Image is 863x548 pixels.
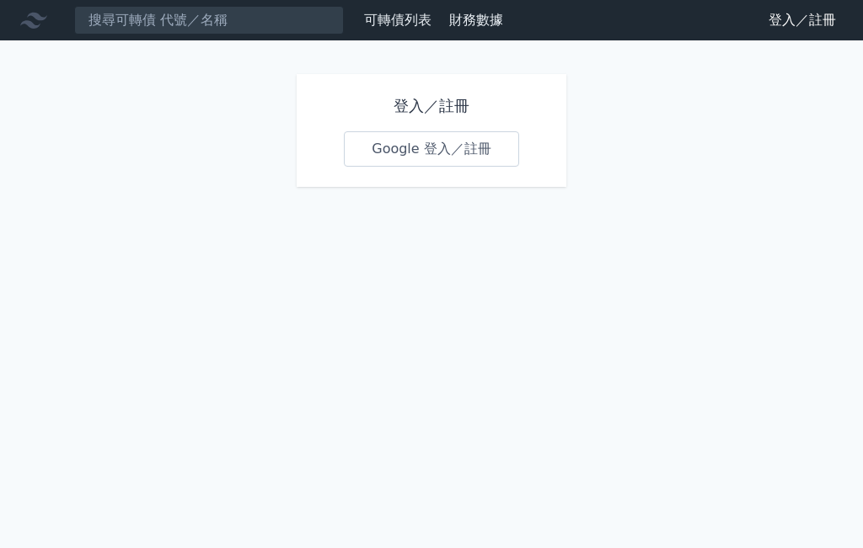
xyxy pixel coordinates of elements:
[344,131,519,167] a: Google 登入／註冊
[364,12,431,28] a: 可轉債列表
[755,7,850,34] a: 登入／註冊
[344,94,519,118] h1: 登入／註冊
[74,6,344,35] input: 搜尋可轉債 代號／名稱
[449,12,503,28] a: 財務數據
